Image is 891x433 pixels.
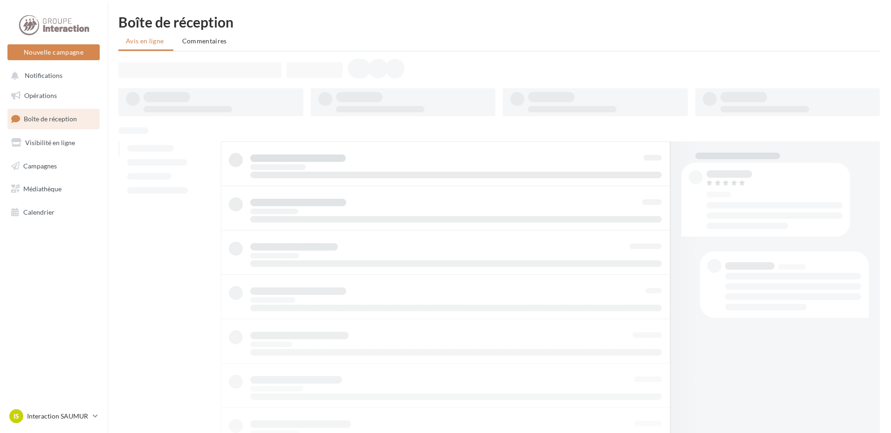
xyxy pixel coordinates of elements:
[6,156,102,176] a: Campagnes
[182,37,227,45] span: Commentaires
[6,109,102,129] a: Boîte de réception
[23,161,57,169] span: Campagnes
[27,412,89,421] p: Interaction SAUMUR
[23,208,55,216] span: Calendrier
[6,86,102,105] a: Opérations
[23,185,62,193] span: Médiathèque
[14,412,19,421] span: IS
[24,115,77,123] span: Boîte de réception
[6,179,102,199] a: Médiathèque
[118,15,880,29] div: Boîte de réception
[25,72,62,80] span: Notifications
[6,133,102,153] a: Visibilité en ligne
[7,407,100,425] a: IS Interaction SAUMUR
[25,139,75,147] span: Visibilité en ligne
[24,91,57,99] span: Opérations
[7,44,100,60] button: Nouvelle campagne
[6,203,102,222] a: Calendrier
